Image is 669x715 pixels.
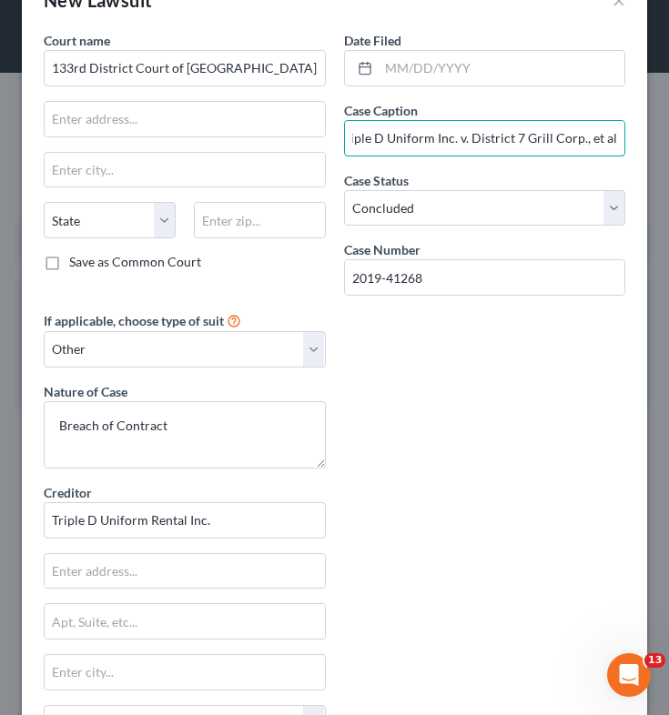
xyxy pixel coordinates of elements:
[44,311,224,330] label: If applicable, choose type of suit
[344,31,401,50] label: Date Filed
[44,50,326,86] input: Search court by name...
[607,653,651,697] iframe: Intercom live chat
[45,153,325,187] input: Enter city...
[644,653,665,668] span: 13
[44,33,110,48] span: Court name
[194,202,326,238] input: Enter zip...
[44,485,92,500] span: Creditor
[44,382,127,401] label: Nature of Case
[45,655,325,690] input: Enter city...
[344,173,409,188] span: Case Status
[45,102,325,136] input: Enter address...
[45,604,325,639] input: Apt, Suite, etc...
[44,502,326,539] input: Search creditor by name...
[379,51,625,86] input: MM/DD/YYYY
[69,253,201,271] label: Save as Common Court
[345,260,625,295] input: #
[345,121,625,156] input: --
[45,554,325,589] input: Enter address...
[344,240,421,259] label: Case Number
[344,101,418,120] label: Case Caption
